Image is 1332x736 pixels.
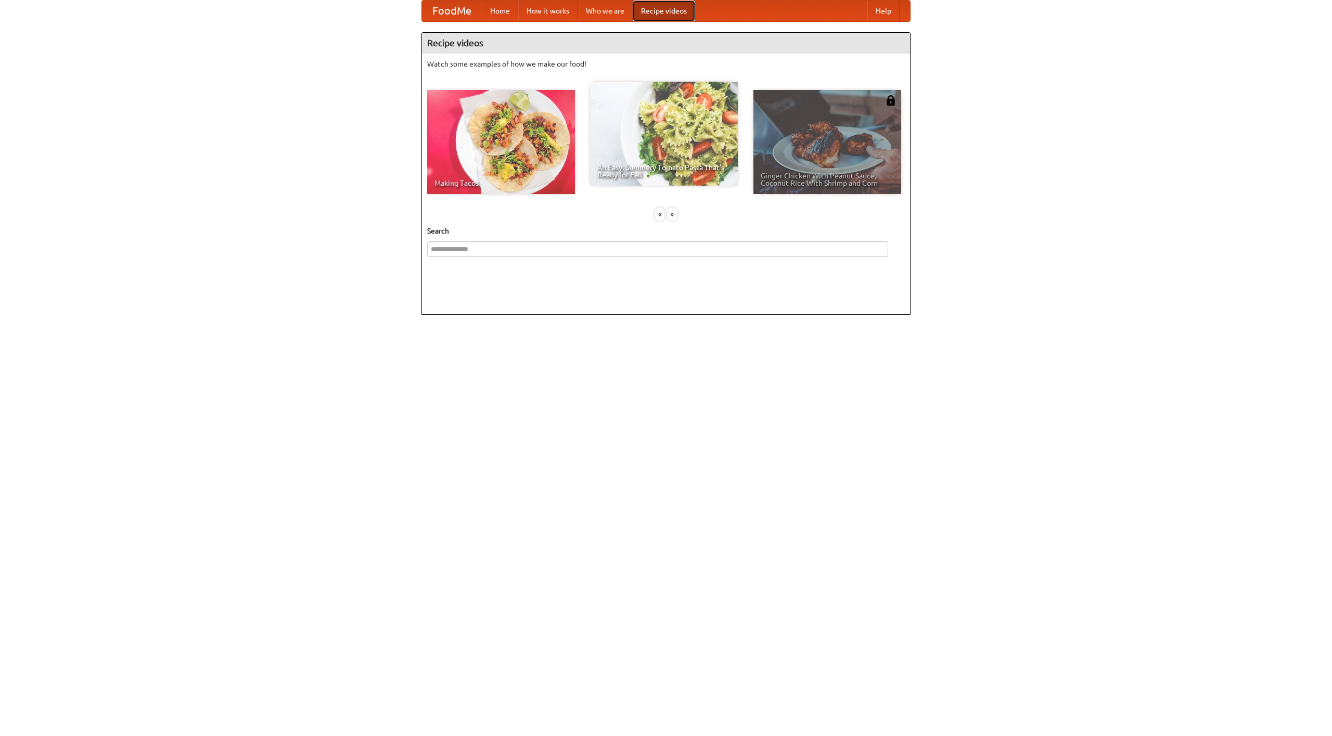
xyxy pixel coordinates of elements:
a: FoodMe [422,1,482,21]
a: Help [867,1,900,21]
p: Watch some examples of how we make our food! [427,59,905,69]
div: » [668,208,677,221]
div: « [655,208,664,221]
a: Home [482,1,518,21]
span: An Easy, Summery Tomato Pasta That's Ready for Fall [597,164,731,178]
h4: Recipe videos [422,33,910,54]
a: How it works [518,1,578,21]
img: 483408.png [886,95,896,106]
a: Who we are [578,1,633,21]
a: An Easy, Summery Tomato Pasta That's Ready for Fall [590,82,738,186]
a: Recipe videos [633,1,695,21]
span: Making Tacos [434,179,568,187]
h5: Search [427,226,905,236]
a: Making Tacos [427,90,575,194]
